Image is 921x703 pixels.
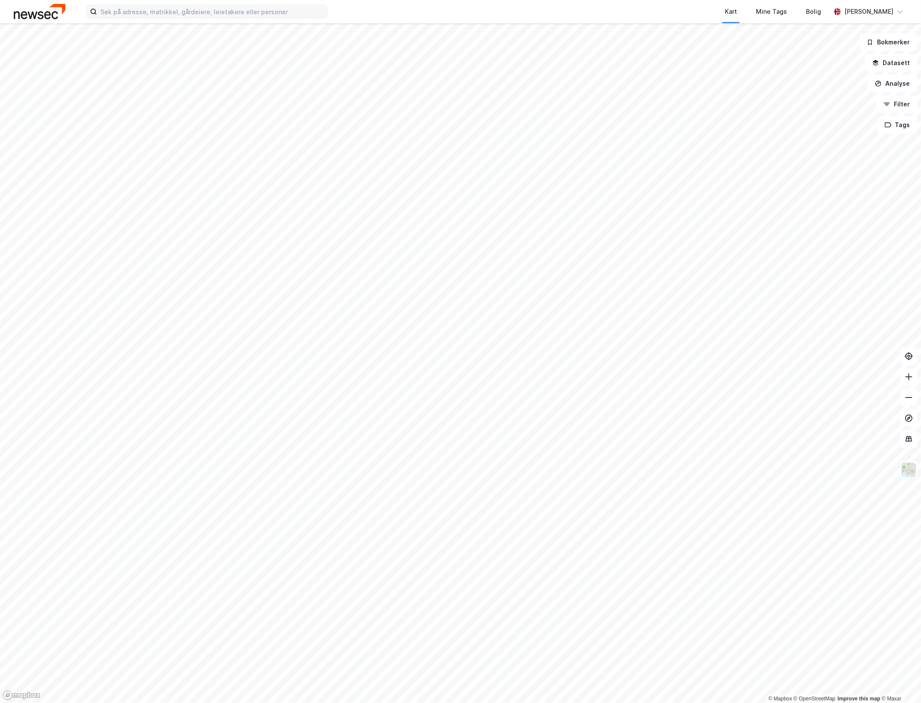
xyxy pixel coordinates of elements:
img: newsec-logo.f6e21ccffca1b3a03d2d.png [14,4,66,19]
input: Søk på adresse, matrikkel, gårdeiere, leietakere eller personer [97,5,327,18]
div: Bolig [806,6,821,17]
iframe: Chat Widget [878,662,921,703]
div: [PERSON_NAME] [844,6,893,17]
div: Kart [725,6,737,17]
div: Kontrollprogram for chat [878,662,921,703]
div: Mine Tags [756,6,787,17]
